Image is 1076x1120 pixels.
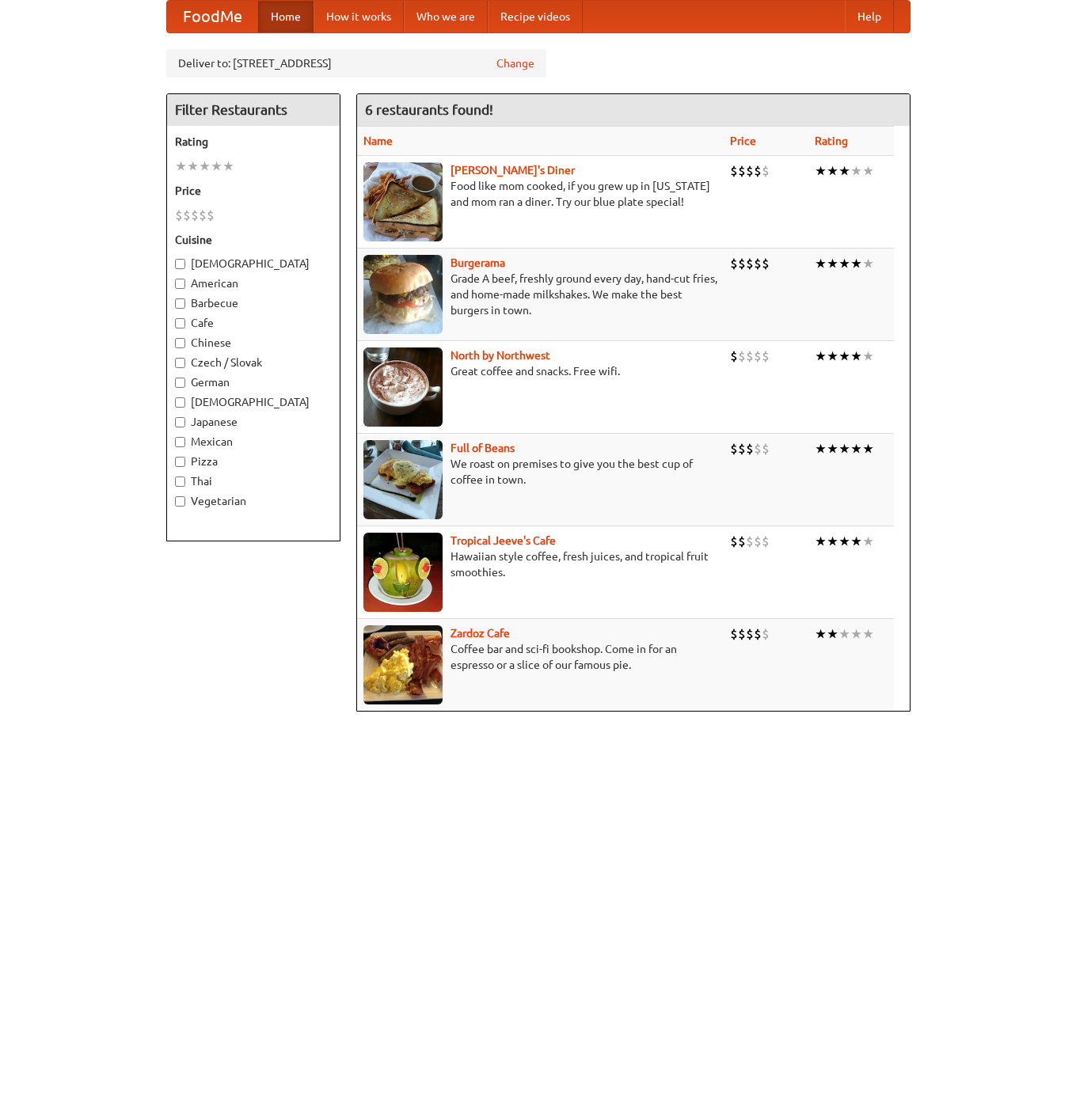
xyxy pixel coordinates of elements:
[175,279,185,289] input: American
[838,162,850,180] li: ★
[175,374,332,390] label: German
[222,158,234,175] li: ★
[183,207,191,224] li: $
[815,255,827,272] li: ★
[815,162,827,180] li: ★
[175,434,332,450] label: Mexican
[363,135,393,147] a: Name
[762,440,770,457] li: $
[815,533,827,550] li: ★
[175,256,332,271] label: [DEMOGRAPHIC_DATA]
[738,533,746,550] li: $
[175,417,185,427] input: Japanese
[850,255,862,272] li: ★
[167,1,258,32] a: FoodMe
[827,440,838,457] li: ★
[363,347,443,427] img: north.jpg
[175,437,185,447] input: Mexican
[363,178,717,210] p: Food like mom cooked, if you grew up in [US_STATE] and mom ran a diner. Try our blue plate special!
[175,158,187,175] li: ★
[175,318,185,328] input: Cafe
[175,454,332,469] label: Pizza
[451,349,550,362] a: North by Northwest
[187,158,199,175] li: ★
[451,627,510,640] a: Zardoz Cafe
[175,275,332,291] label: American
[762,347,770,365] li: $
[746,255,754,272] li: $
[363,641,717,673] p: Coffee bar and sci-fi bookshop. Come in for an espresso or a slice of our famous pie.
[211,158,222,175] li: ★
[754,533,762,550] li: $
[404,1,488,32] a: Who we are
[815,135,848,147] a: Rating
[754,440,762,457] li: $
[451,534,556,547] a: Tropical Jeeve's Cafe
[746,625,754,643] li: $
[175,295,332,311] label: Barbecue
[730,440,738,457] li: $
[175,207,183,224] li: $
[738,347,746,365] li: $
[175,476,185,487] input: Thai
[730,135,756,147] a: Price
[451,164,575,177] a: [PERSON_NAME]'s Diner
[363,363,717,379] p: Great coffee and snacks. Free wifi.
[862,625,874,643] li: ★
[738,440,746,457] li: $
[175,355,332,370] label: Czech / Slovak
[827,347,838,365] li: ★
[815,625,827,643] li: ★
[845,1,894,32] a: Help
[746,347,754,365] li: $
[838,533,850,550] li: ★
[175,493,332,509] label: Vegetarian
[175,394,332,410] label: [DEMOGRAPHIC_DATA]
[838,625,850,643] li: ★
[730,625,738,643] li: $
[762,533,770,550] li: $
[175,338,185,348] input: Chinese
[191,207,199,224] li: $
[363,255,443,334] img: burgerama.jpg
[363,549,717,580] p: Hawaiian style coffee, fresh juices, and tropical fruit smoothies.
[815,440,827,457] li: ★
[746,533,754,550] li: $
[850,625,862,643] li: ★
[738,162,746,180] li: $
[363,456,717,488] p: We roast on premises to give you the best cup of coffee in town.
[827,255,838,272] li: ★
[862,533,874,550] li: ★
[862,162,874,180] li: ★
[838,440,850,457] li: ★
[363,271,717,318] p: Grade A beef, freshly ground every day, hand-cut fries, and home-made milkshakes. We make the bes...
[175,232,332,248] h5: Cuisine
[207,207,215,224] li: $
[815,347,827,365] li: ★
[862,440,874,457] li: ★
[850,347,862,365] li: ★
[451,442,515,454] a: Full of Beans
[730,162,738,180] li: $
[175,335,332,351] label: Chinese
[762,255,770,272] li: $
[363,162,443,241] img: sallys.jpg
[762,162,770,180] li: $
[850,440,862,457] li: ★
[827,162,838,180] li: ★
[746,440,754,457] li: $
[730,533,738,550] li: $
[754,347,762,365] li: $
[175,183,332,199] h5: Price
[175,473,332,489] label: Thai
[488,1,583,32] a: Recipe videos
[175,457,185,467] input: Pizza
[754,255,762,272] li: $
[838,255,850,272] li: ★
[451,256,505,269] a: Burgerama
[730,347,738,365] li: $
